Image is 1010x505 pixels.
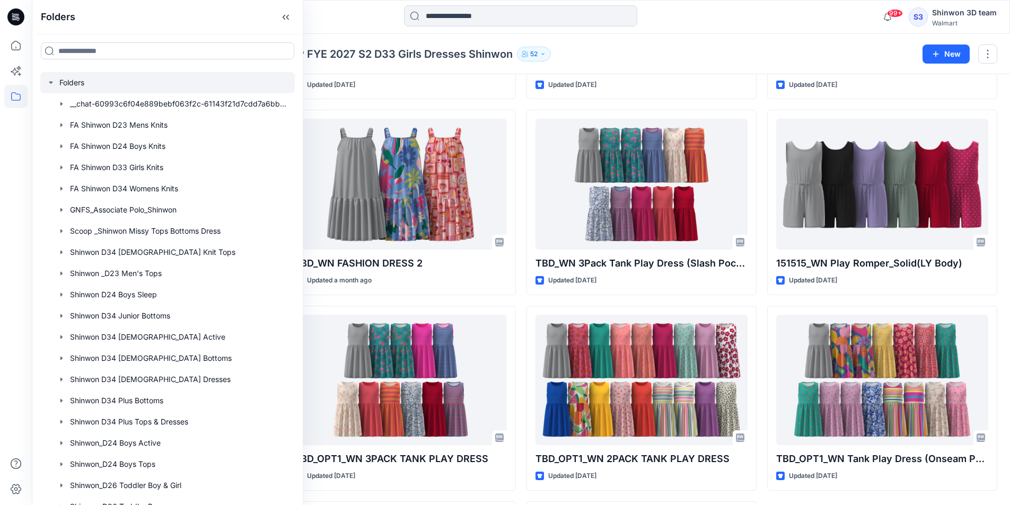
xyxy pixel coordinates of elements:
p: TBD_OPT1_WN 2PACK TANK PLAY DRESS [535,451,748,466]
p: Updated [DATE] [789,471,837,482]
p: Updated [DATE] [789,79,837,91]
a: TBD_OPT1_WN Tank Play Dress (Onseam Pocket 2Layers) [776,315,988,446]
p: Updated [DATE] [548,79,596,91]
p: Updated [DATE] [307,79,355,91]
button: New [923,45,970,64]
p: TBD_WN 3Pack Tank Play Dress (Slash Pocket) [535,256,748,271]
p: TBD_WN FASHION DRESS 2 [294,256,506,271]
div: S3 [909,7,928,26]
p: 52 [530,48,538,60]
a: TBD_OPT1_WN 3PACK TANK PLAY DRESS [294,315,506,446]
a: TBD_OPT1_WN 2PACK TANK PLAY DRESS [535,315,748,446]
span: 99+ [887,9,903,17]
p: Updated [DATE] [307,471,355,482]
p: Updated a month ago [307,275,372,286]
div: Shinwon 3D team [932,6,997,19]
p: Updated [DATE] [548,471,596,482]
p: 151515_WN Play Romper_Solid(LY Body) [776,256,988,271]
div: Walmart [932,19,997,27]
a: TBD_WN 3Pack Tank Play Dress (Slash Pocket) [535,119,748,250]
p: Updated [DATE] [548,275,596,286]
p: UP FYE 2027 S2 D33 Girls Dresses Shinwon [289,47,513,61]
a: 151515_WN Play Romper_Solid(LY Body) [776,119,988,250]
p: TBD_OPT1_WN 3PACK TANK PLAY DRESS [294,451,506,466]
a: TBD_WN FASHION DRESS 2 [294,119,506,250]
p: TBD_OPT1_WN Tank Play Dress (Onseam Pocket 2Layers) [776,451,988,466]
button: 52 [517,47,551,61]
p: Updated [DATE] [789,275,837,286]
